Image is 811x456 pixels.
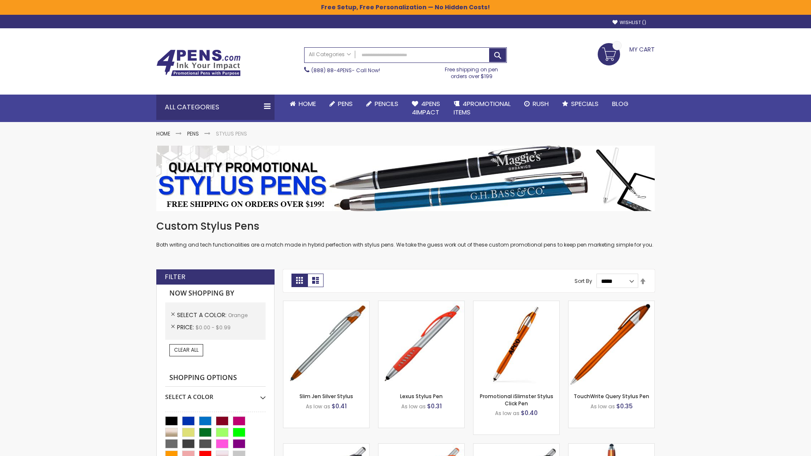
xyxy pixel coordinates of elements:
[216,130,247,137] strong: Stylus Pens
[480,393,553,407] a: Promotional iSlimster Stylus Click Pen
[309,51,351,58] span: All Categories
[454,99,511,117] span: 4PROMOTIONAL ITEMS
[400,393,443,400] a: Lexus Stylus Pen
[156,220,655,249] div: Both writing and tech functionalities are a match made in hybrid perfection with stylus pens. We ...
[447,95,517,122] a: 4PROMOTIONALITEMS
[474,301,559,387] img: Promotional iSlimster Stylus Click Pen-Orange
[574,277,592,285] label: Sort By
[375,99,398,108] span: Pencils
[156,95,275,120] div: All Categories
[474,443,559,451] a: Lexus Metallic Stylus Pen-Orange
[165,369,266,387] strong: Shopping Options
[156,130,170,137] a: Home
[283,301,369,387] img: Slim Jen Silver Stylus-Orange
[291,274,308,287] strong: Grid
[156,220,655,233] h1: Custom Stylus Pens
[521,409,538,417] span: $0.40
[165,387,266,401] div: Select A Color
[311,67,352,74] a: (888) 88-4PENS
[474,301,559,308] a: Promotional iSlimster Stylus Click Pen-Orange
[378,443,464,451] a: Boston Silver Stylus Pen-Orange
[156,49,241,76] img: 4Pens Custom Pens and Promotional Products
[616,402,633,410] span: $0.35
[378,301,464,308] a: Lexus Stylus Pen-Orange
[412,99,440,117] span: 4Pens 4impact
[283,301,369,308] a: Slim Jen Silver Stylus-Orange
[323,95,359,113] a: Pens
[187,130,199,137] a: Pens
[283,95,323,113] a: Home
[338,99,353,108] span: Pens
[169,344,203,356] a: Clear All
[569,301,654,308] a: TouchWrite Query Stylus Pen-Orange
[569,443,654,451] a: TouchWrite Command Stylus Pen-Orange
[305,48,355,62] a: All Categories
[517,95,555,113] a: Rush
[495,410,520,417] span: As low as
[306,403,330,410] span: As low as
[174,346,199,353] span: Clear All
[605,95,635,113] a: Blog
[612,99,629,108] span: Blog
[299,393,353,400] a: Slim Jen Silver Stylus
[228,312,248,319] span: Orange
[156,146,655,211] img: Stylus Pens
[612,19,646,26] a: Wishlist
[299,99,316,108] span: Home
[177,311,228,319] span: Select A Color
[283,443,369,451] a: Boston Stylus Pen-Orange
[378,301,464,387] img: Lexus Stylus Pen-Orange
[165,285,266,302] strong: Now Shopping by
[401,403,426,410] span: As low as
[569,301,654,387] img: TouchWrite Query Stylus Pen-Orange
[332,402,347,410] span: $0.41
[311,67,380,74] span: - Call Now!
[165,272,185,282] strong: Filter
[405,95,447,122] a: 4Pens4impact
[555,95,605,113] a: Specials
[533,99,549,108] span: Rush
[427,402,442,410] span: $0.31
[574,393,649,400] a: TouchWrite Query Stylus Pen
[591,403,615,410] span: As low as
[196,324,231,331] span: $0.00 - $0.99
[359,95,405,113] a: Pencils
[177,323,196,331] span: Price
[571,99,599,108] span: Specials
[436,63,507,80] div: Free shipping on pen orders over $199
